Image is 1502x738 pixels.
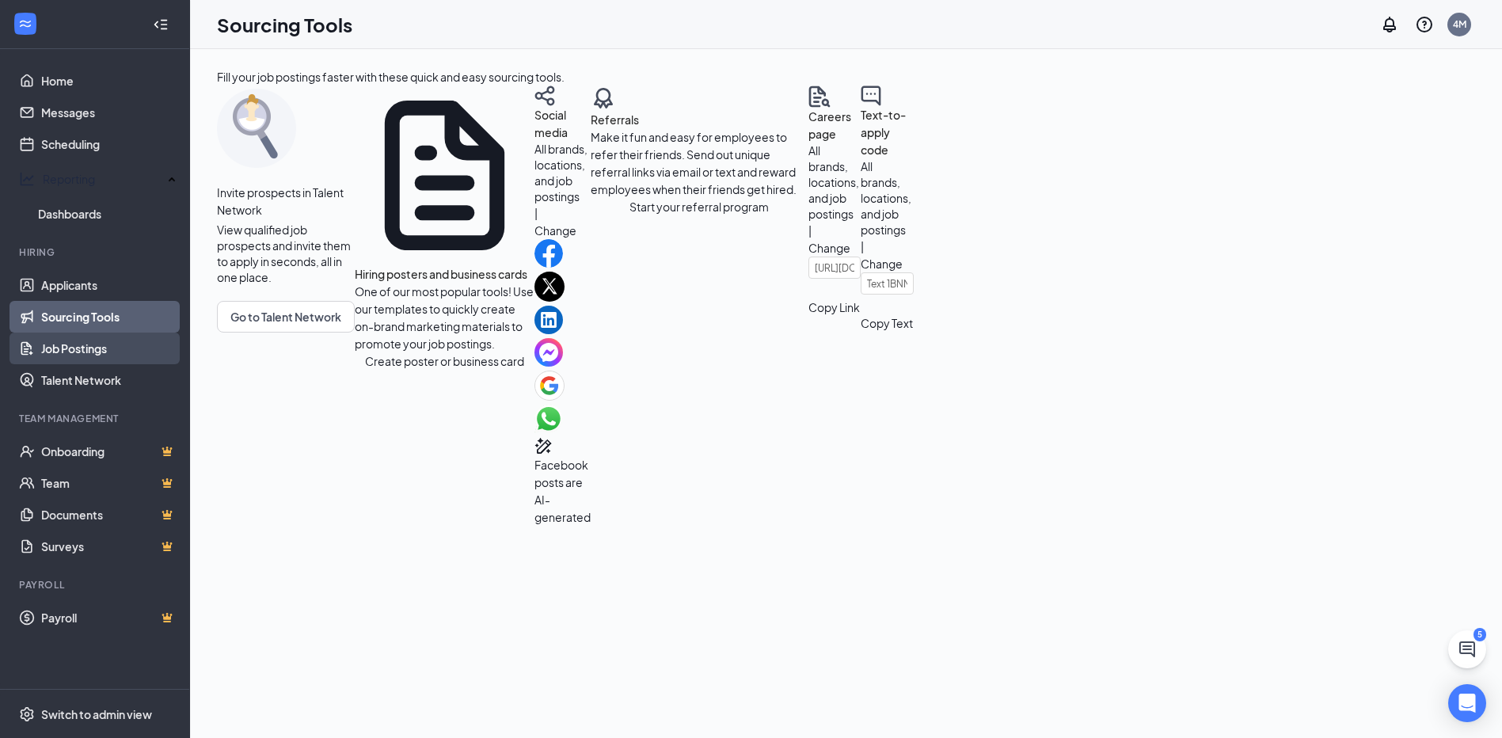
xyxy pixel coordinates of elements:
button: Change [808,239,850,257]
div: Payroll [19,578,173,592]
div: Reporting [43,171,163,187]
a: Scheduling [41,128,177,160]
a: OnboardingCrown [41,436,177,467]
div: Open Intercom Messenger [1448,684,1486,722]
div: | [861,238,914,255]
button: Copy Text [861,314,913,332]
h4: Careers page [808,108,861,143]
svg: WorkstreamLogo [17,16,33,32]
button: Create poster or business card [355,352,534,370]
button: ChatActive [1448,630,1486,668]
a: TeamCrown [41,467,177,499]
img: googleIcon [534,371,565,401]
a: Home [41,65,177,97]
img: text [861,86,881,106]
button: Go to Talent Network [217,301,355,333]
h4: Hiring posters and business cards [355,265,534,283]
img: linkedinIcon [534,306,563,334]
img: careers [808,86,831,108]
svg: ChatActive [1458,640,1477,659]
span: All brands, locations, and job postings [861,159,911,237]
img: sourcing-tools [217,89,296,168]
a: Messages [41,97,177,128]
span: View qualified job prospects and invite them to apply in seconds, all in one place. [217,222,355,285]
div: Hiring [19,245,173,259]
img: facebookIcon [534,239,563,268]
h4: Referrals [591,111,808,128]
p: Make it fun and easy for employees to refer their friends. Send out unique referral links via ema... [591,128,808,198]
a: Job Postings [41,333,177,364]
div: 4M [1453,17,1466,31]
button: Change [861,255,903,272]
img: facebookMessengerIcon [534,338,563,367]
div: | [534,204,591,222]
a: Talent Network [41,364,177,396]
h4: Social media [534,106,591,141]
svg: Notifications [1380,15,1399,34]
div: | [808,222,861,239]
a: Sourcing Tools [41,301,177,333]
span: All brands, locations, and job postings [808,143,859,221]
button: Start your referral program [591,198,808,215]
button: Change [534,222,576,239]
svg: Collapse [153,17,169,32]
span: Invite prospects in Talent Network [217,184,355,219]
img: xIcon [534,272,565,302]
h4: Text-to-apply code [861,106,914,158]
img: share [534,86,555,106]
div: Fill your job postings faster with these quick and easy sourcing tools. [217,68,565,86]
div: 5 [1473,628,1486,641]
a: Applicants [41,269,177,301]
a: DocumentsCrown [41,499,177,531]
a: Dashboards [38,198,177,230]
img: badge [591,86,616,111]
p: One of our most popular tools! Use our templates to quickly create on-brand marketing materials t... [355,283,534,352]
div: Team Management [19,412,173,425]
img: whatsappIcon [534,405,563,433]
button: Copy Link [808,299,860,316]
svg: Document [355,86,534,265]
svg: Settings [19,706,35,722]
a: SurveysCrown [41,531,177,562]
span: All brands, locations, and job postings [534,142,587,204]
svg: MagicPencil [534,437,553,456]
p: Facebook posts are AI-generated [534,456,591,526]
div: Switch to admin view [41,706,152,722]
svg: Analysis [19,171,35,187]
h1: Sourcing Tools [217,11,352,38]
svg: QuestionInfo [1415,15,1434,34]
a: PayrollCrown [41,602,177,633]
